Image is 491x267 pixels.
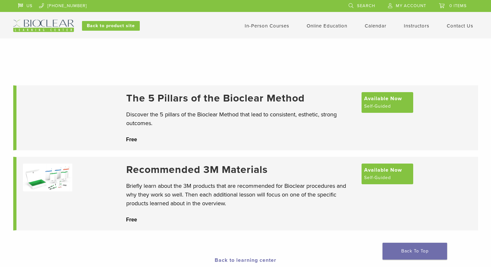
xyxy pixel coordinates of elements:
[13,20,74,32] img: Bioclear
[383,243,447,260] a: Back To Top
[357,3,375,8] span: Search
[404,23,429,29] a: Instructors
[82,21,140,31] a: Back to product site
[364,102,391,110] span: Self-Guided
[365,23,386,29] a: Calendar
[126,164,355,176] a: Recommended 3M Materials
[362,92,413,113] a: Available Now Self-Guided
[396,3,426,8] span: My Account
[307,23,347,29] a: Online Education
[364,174,391,182] span: Self-Guided
[126,217,137,222] span: Free
[364,166,402,174] span: Available Now
[126,182,355,208] p: Briefly learn about the 3M products that are recommended for Bioclear procedures and why they wor...
[126,110,355,128] p: Discover the 5 pillars of the Bioclear Method that lead to consistent, esthetic, strong outcomes.
[126,137,137,142] span: Free
[447,23,473,29] a: Contact Us
[215,257,276,263] a: Back to learning center
[364,95,402,102] span: Available Now
[245,23,289,29] a: In-Person Courses
[449,3,467,8] span: 0 items
[126,92,355,104] a: The 5 Pillars of the Bioclear Method
[362,164,413,184] a: Available Now Self-Guided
